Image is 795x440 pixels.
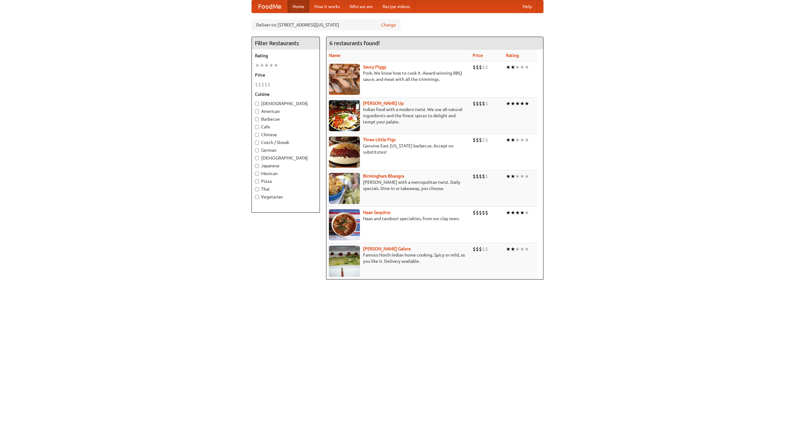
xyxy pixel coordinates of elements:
[511,246,515,252] li: ★
[378,0,415,13] a: Recipe videos
[255,124,316,130] label: Cafe
[255,91,316,97] h5: Cuisine
[485,100,488,107] li: $
[255,109,259,113] input: American
[476,100,479,107] li: $
[525,246,529,252] li: ★
[329,215,468,222] p: Naan and tandoori specialties, from our clay oven.
[345,0,378,13] a: Who we are
[482,137,485,143] li: $
[476,209,479,216] li: $
[476,64,479,71] li: $
[329,246,360,277] img: currygalore.jpg
[476,173,479,180] li: $
[482,209,485,216] li: $
[515,209,520,216] li: ★
[255,195,259,199] input: Vegetarian
[255,155,316,161] label: [DEMOGRAPHIC_DATA]
[255,178,316,184] label: Pizza
[329,252,468,264] p: Famous North Indian home cooking. Spicy or mild, as you like it. Delivery available.
[252,37,320,49] h4: Filter Restaurants
[255,139,316,146] label: Czech / Slovak
[264,62,269,69] li: ★
[518,0,537,13] a: Help
[309,0,345,13] a: How it works
[515,246,520,252] li: ★
[255,187,259,191] input: Thai
[255,100,316,107] label: [DEMOGRAPHIC_DATA]
[473,209,476,216] li: $
[274,62,278,69] li: ★
[511,209,515,216] li: ★
[525,173,529,180] li: ★
[329,143,468,155] p: Genuine East [US_STATE] barbecue. Accept no substitutes!
[255,186,316,192] label: Thai
[515,137,520,143] li: ★
[255,62,260,69] li: ★
[264,81,267,88] li: $
[479,246,482,252] li: $
[506,137,511,143] li: ★
[329,100,360,131] img: curryup.jpg
[255,170,316,177] label: Mexican
[329,106,468,125] p: Indian food with a modern twist. We use all-natural ingredients and the finest spices to delight ...
[525,100,529,107] li: ★
[473,53,483,58] a: Price
[506,246,511,252] li: ★
[255,108,316,114] label: American
[329,64,360,95] img: saucy.jpg
[485,246,488,252] li: $
[363,137,396,142] a: Three Little Pigs
[525,137,529,143] li: ★
[267,81,270,88] li: $
[363,246,411,251] b: [PERSON_NAME] Galore
[520,173,525,180] li: ★
[479,173,482,180] li: $
[255,141,259,145] input: Czech / Slovak
[511,100,515,107] li: ★
[255,164,259,168] input: Japanese
[506,173,511,180] li: ★
[506,53,519,58] a: Rating
[255,133,259,137] input: Chinese
[476,246,479,252] li: $
[261,81,264,88] li: $
[255,116,316,122] label: Barbecue
[473,100,476,107] li: $
[506,209,511,216] li: ★
[255,117,259,121] input: Barbecue
[329,53,340,58] a: Name
[288,0,309,13] a: Home
[255,179,259,183] input: Pizza
[479,100,482,107] li: $
[252,0,288,13] a: FoodMe
[525,64,529,71] li: ★
[485,137,488,143] li: $
[255,125,259,129] input: Cafe
[506,64,511,71] li: ★
[520,137,525,143] li: ★
[329,137,360,168] img: littlepigs.jpg
[479,137,482,143] li: $
[363,210,391,215] a: Naan Sequitur
[515,64,520,71] li: ★
[515,173,520,180] li: ★
[520,64,525,71] li: ★
[258,81,261,88] li: $
[482,100,485,107] li: $
[525,209,529,216] li: ★
[255,156,259,160] input: [DEMOGRAPHIC_DATA]
[515,100,520,107] li: ★
[479,209,482,216] li: $
[255,172,259,176] input: Mexican
[520,209,525,216] li: ★
[485,173,488,180] li: $
[506,100,511,107] li: ★
[255,81,258,88] li: $
[520,246,525,252] li: ★
[363,64,386,69] a: Saucy Piggy
[381,22,396,28] a: Change
[255,132,316,138] label: Chinese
